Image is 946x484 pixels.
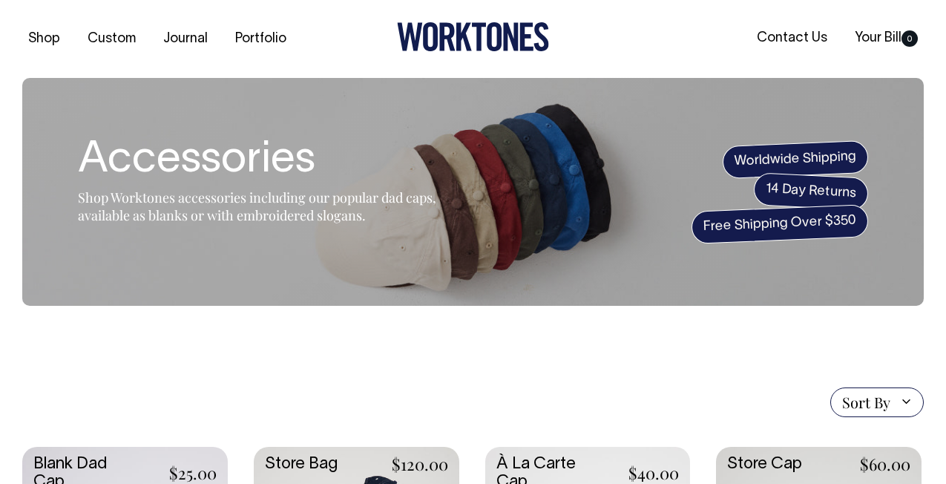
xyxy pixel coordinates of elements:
a: Your Bill0 [849,26,924,50]
a: Shop [22,27,66,51]
a: Contact Us [751,26,833,50]
a: Journal [157,27,214,51]
h1: Accessories [78,137,449,185]
span: 0 [901,30,918,47]
span: Shop Worktones accessories including our popular dad caps, available as blanks or with embroidere... [78,189,436,224]
a: Custom [82,27,142,51]
a: Portfolio [229,27,292,51]
span: Free Shipping Over $350 [691,204,869,244]
span: 14 Day Returns [753,172,869,211]
span: Worldwide Shipping [722,140,869,178]
span: Sort By [842,393,890,411]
